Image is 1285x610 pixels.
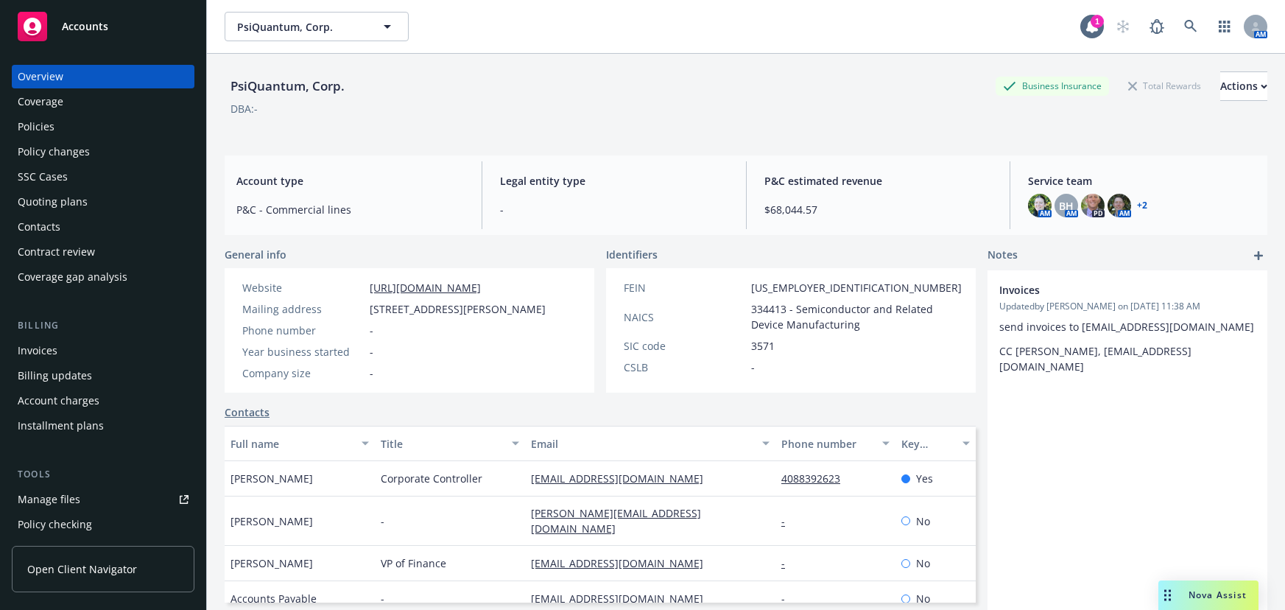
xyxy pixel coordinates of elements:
[606,247,658,262] span: Identifiers
[381,471,482,486] span: Corporate Controller
[12,414,194,438] a: Installment plans
[1028,173,1256,189] span: Service team
[242,280,364,295] div: Website
[1158,581,1177,610] div: Drag to move
[18,240,95,264] div: Contract review
[225,77,351,96] div: PsiQuantum, Corp.
[27,561,137,577] span: Open Client Navigator
[1158,581,1258,610] button: Nova Assist
[225,404,270,420] a: Contacts
[531,556,715,570] a: [EMAIL_ADDRESS][DOMAIN_NAME]
[781,592,797,606] a: -
[624,309,745,325] div: NAICS
[12,265,194,289] a: Coverage gap analysis
[1220,72,1267,100] div: Actions
[242,344,364,360] div: Year business started
[370,365,373,381] span: -
[751,338,775,354] span: 3571
[531,592,715,606] a: [EMAIL_ADDRESS][DOMAIN_NAME]
[225,247,286,262] span: General info
[381,513,384,529] span: -
[775,426,895,461] button: Phone number
[230,471,313,486] span: [PERSON_NAME]
[225,12,409,41] button: PsiQuantum, Corp.
[230,513,313,529] span: [PERSON_NAME]
[12,115,194,139] a: Policies
[12,165,194,189] a: SSC Cases
[987,270,1267,386] div: InvoicesUpdatedby [PERSON_NAME] on [DATE] 11:38 AMsend invoices to [EMAIL_ADDRESS][DOMAIN_NAME]CC...
[1108,12,1138,41] a: Start snowing
[1059,198,1074,214] span: BH
[18,190,88,214] div: Quoting plans
[1220,71,1267,101] button: Actions
[18,364,92,388] div: Billing updates
[916,591,930,606] span: No
[751,280,962,295] span: [US_EMPLOYER_IDENTIFICATION_NUMBER]
[1189,589,1247,601] span: Nova Assist
[781,436,873,452] div: Phone number
[781,471,852,485] a: 4088392623
[987,247,1018,264] span: Notes
[500,202,728,217] span: -
[531,436,753,452] div: Email
[230,555,313,571] span: [PERSON_NAME]
[531,506,701,536] a: [PERSON_NAME][EMAIL_ADDRESS][DOMAIN_NAME]
[1108,194,1131,217] img: photo
[225,426,375,461] button: Full name
[1028,194,1052,217] img: photo
[12,190,194,214] a: Quoting plans
[781,556,797,570] a: -
[18,414,104,438] div: Installment plans
[624,360,745,375] div: CSLB
[12,215,194,239] a: Contacts
[242,323,364,338] div: Phone number
[999,319,1256,334] p: send invoices to [EMAIL_ADDRESS][DOMAIN_NAME]
[1176,12,1205,41] a: Search
[996,77,1109,95] div: Business Insurance
[12,318,194,333] div: Billing
[230,101,258,116] div: DBA: -
[12,389,194,413] a: Account charges
[62,21,108,32] span: Accounts
[916,471,933,486] span: Yes
[12,467,194,482] div: Tools
[1250,247,1267,264] a: add
[999,282,1217,298] span: Invoices
[999,343,1256,374] p: CC [PERSON_NAME], [EMAIL_ADDRESS][DOMAIN_NAME]
[381,436,503,452] div: Title
[1137,201,1147,210] a: +2
[18,140,90,164] div: Policy changes
[12,513,194,536] a: Policy checking
[1081,194,1105,217] img: photo
[12,65,194,88] a: Overview
[1210,12,1239,41] a: Switch app
[901,436,954,452] div: Key contact
[370,301,546,317] span: [STREET_ADDRESS][PERSON_NAME]
[236,173,464,189] span: Account type
[18,165,68,189] div: SSC Cases
[500,173,728,189] span: Legal entity type
[12,488,194,511] a: Manage files
[18,115,54,139] div: Policies
[895,426,976,461] button: Key contact
[1091,15,1104,28] div: 1
[230,436,353,452] div: Full name
[18,339,57,362] div: Invoices
[764,173,992,189] span: P&C estimated revenue
[370,281,481,295] a: [URL][DOMAIN_NAME]
[12,90,194,113] a: Coverage
[999,300,1256,313] span: Updated by [PERSON_NAME] on [DATE] 11:38 AM
[18,389,99,413] div: Account charges
[18,488,80,511] div: Manage files
[18,265,127,289] div: Coverage gap analysis
[525,426,775,461] button: Email
[381,591,384,606] span: -
[12,364,194,388] a: Billing updates
[12,140,194,164] a: Policy changes
[12,6,194,47] a: Accounts
[1142,12,1172,41] a: Report a Bug
[764,202,992,217] span: $68,044.57
[381,555,446,571] span: VP of Finance
[1121,77,1208,95] div: Total Rewards
[18,513,92,536] div: Policy checking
